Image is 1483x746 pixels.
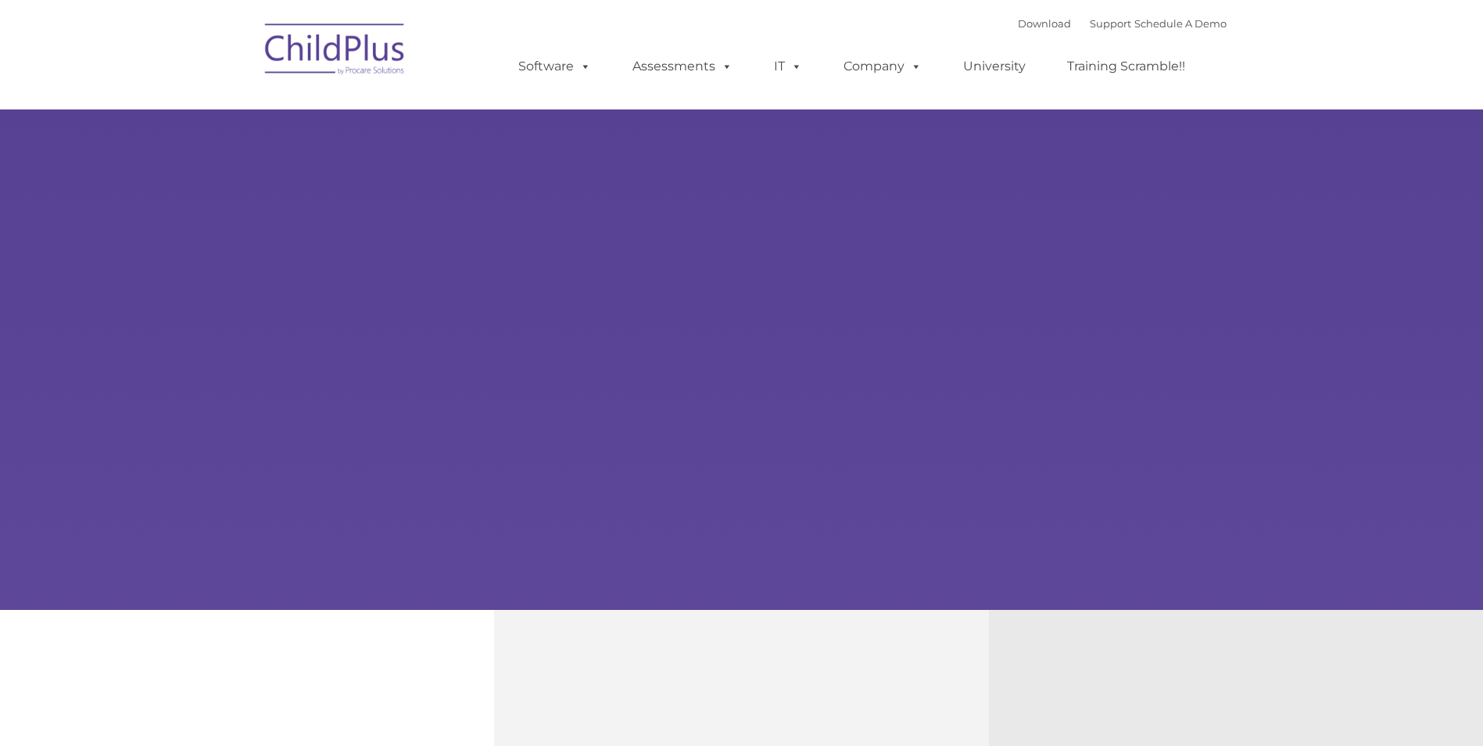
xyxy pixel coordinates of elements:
a: Assessments [617,51,748,82]
a: Company [828,51,937,82]
font: | [1018,17,1227,30]
a: Software [503,51,607,82]
a: IT [758,51,818,82]
a: Training Scramble!! [1051,51,1201,82]
a: University [947,51,1041,82]
a: Support [1090,17,1131,30]
a: Download [1018,17,1071,30]
a: Schedule A Demo [1134,17,1227,30]
img: ChildPlus by Procare Solutions [257,13,414,91]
